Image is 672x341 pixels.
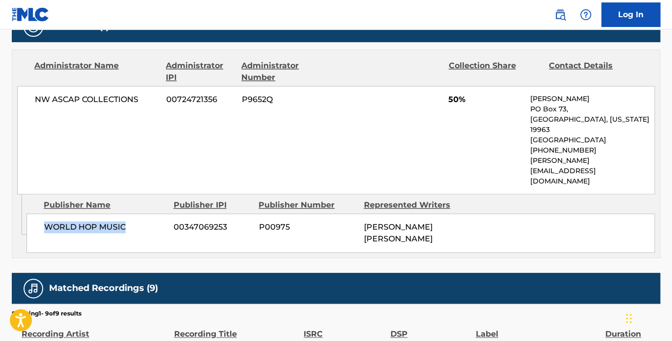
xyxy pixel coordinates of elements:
div: Help [576,5,595,25]
div: Recording Title [174,318,299,340]
h5: Matched Recordings (9) [49,283,158,294]
span: 00347069253 [174,221,252,233]
span: 50 % [623,22,641,31]
div: Administrator Number [241,60,335,83]
a: Public Search [550,5,570,25]
div: Administrator IPI [166,60,234,83]
img: Matched Recordings [27,283,39,294]
div: Publisher Number [258,199,356,211]
div: Publisher IPI [173,199,251,211]
div: Label [476,318,600,340]
div: Collection Share [448,60,542,83]
p: [GEOGRAPHIC_DATA], [US_STATE] 19963 [530,114,654,135]
div: Duration [605,318,655,340]
div: Publisher Name [44,199,166,211]
div: Contact Details [549,60,642,83]
p: [PHONE_NUMBER] [530,145,654,156]
span: [PERSON_NAME] [PERSON_NAME] [364,222,433,243]
p: [PERSON_NAME] [530,94,654,104]
span: P9652Q [242,94,335,105]
span: NW ASCAP COLLECTIONS [35,94,159,105]
div: Represented Writers [364,199,462,211]
img: search [554,9,566,21]
div: Recording Artist [22,318,169,340]
img: help [580,9,592,21]
iframe: Chat Widget [623,294,672,341]
span: 00724721356 [166,94,234,105]
div: Drag [626,304,632,333]
p: [PERSON_NAME][EMAIL_ADDRESS][DOMAIN_NAME] [530,156,654,186]
p: [GEOGRAPHIC_DATA] [530,135,654,145]
span: P00975 [259,221,357,233]
p: Showing 1 - 9 of 9 results [12,309,81,318]
div: Administrator Name [34,60,158,83]
div: ISRC [304,318,386,340]
span: 50% [448,94,523,105]
p: PO Box 73, [530,104,654,114]
img: MLC Logo [12,7,50,22]
div: DSP [390,318,471,340]
a: Log In [601,2,660,27]
span: WORLD HOP MUSIC [44,221,166,233]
